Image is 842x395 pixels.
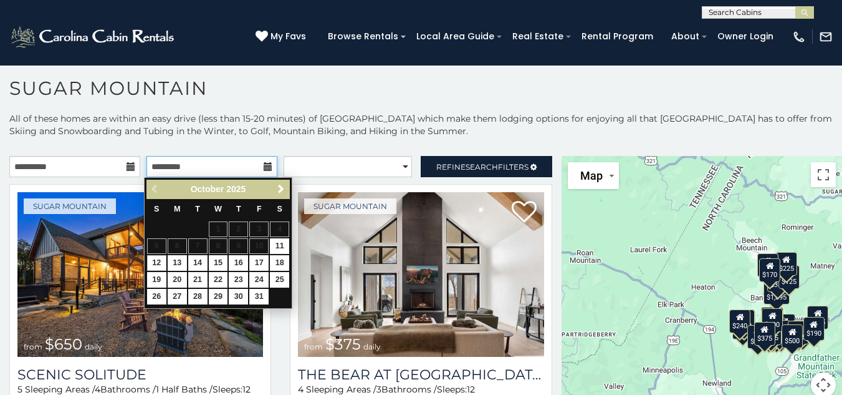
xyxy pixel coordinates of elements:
[229,255,248,271] a: 16
[17,366,263,383] a: Scenic Solitude
[168,289,187,305] a: 27
[249,272,269,288] a: 24
[819,30,833,44] img: mail-regular-white.png
[273,182,289,197] a: Next
[17,192,263,357] a: Scenic Solitude from $650 daily
[191,184,224,194] span: October
[298,366,543,383] h3: The Bear At Sugar Mountain
[229,272,248,288] a: 23
[17,384,22,395] span: 5
[147,272,166,288] a: 19
[24,198,116,214] a: Sugar Mountain
[209,255,228,271] a: 15
[376,384,381,395] span: 3
[188,255,208,271] a: 14
[757,253,778,277] div: $240
[195,205,200,213] span: Tuesday
[188,289,208,305] a: 28
[298,192,543,357] img: The Bear At Sugar Mountain
[168,255,187,271] a: 13
[24,342,42,351] span: from
[421,156,552,177] a: RefineSearchFilters
[762,307,783,331] div: $265
[17,192,263,357] img: Scenic Solitude
[436,162,529,172] span: Refine Filters
[236,205,241,213] span: Thursday
[778,265,800,289] div: $125
[209,272,228,288] a: 22
[788,321,809,344] div: $195
[568,162,619,189] button: Change map style
[763,281,790,305] div: $1,095
[9,24,178,49] img: White-1-2.png
[767,268,788,291] div: $350
[792,30,806,44] img: phone-regular-white.png
[762,308,783,331] div: $300
[774,314,795,338] div: $200
[270,30,306,43] span: My Favs
[147,289,166,305] a: 26
[270,238,289,254] a: 11
[761,307,782,331] div: $190
[792,320,813,344] div: $345
[85,342,102,351] span: daily
[363,342,381,351] span: daily
[95,384,100,395] span: 4
[782,324,803,348] div: $500
[270,255,289,271] a: 18
[168,272,187,288] a: 20
[732,315,753,339] div: $355
[226,184,246,194] span: 2025
[754,321,775,345] div: $375
[214,205,222,213] span: Wednesday
[711,27,780,46] a: Owner Login
[512,200,537,226] a: Add to favorites
[270,272,289,288] a: 25
[277,205,282,213] span: Saturday
[759,258,780,281] div: $170
[249,289,269,305] a: 31
[506,27,570,46] a: Real Estate
[304,342,323,351] span: from
[276,184,286,194] span: Next
[807,306,828,329] div: $155
[811,162,836,187] button: Toggle fullscreen view
[803,316,825,340] div: $190
[758,322,780,346] div: $155
[467,384,475,395] span: 12
[776,252,797,276] div: $225
[322,27,404,46] a: Browse Rentals
[410,27,500,46] a: Local Area Guide
[304,198,396,214] a: Sugar Mountain
[188,272,208,288] a: 21
[242,384,251,395] span: 12
[147,255,166,271] a: 12
[325,335,361,353] span: $375
[229,289,248,305] a: 30
[466,162,498,172] span: Search
[729,309,750,333] div: $240
[156,384,213,395] span: 1 Half Baths /
[665,27,706,46] a: About
[209,289,228,305] a: 29
[257,205,262,213] span: Friday
[249,255,269,271] a: 17
[298,192,543,357] a: The Bear At Sugar Mountain from $375 daily
[298,384,304,395] span: 4
[298,366,543,383] a: The Bear At [GEOGRAPHIC_DATA]
[747,324,768,348] div: $650
[575,27,659,46] a: Rental Program
[154,205,159,213] span: Sunday
[256,30,309,44] a: My Favs
[580,169,603,182] span: Map
[45,335,82,353] span: $650
[766,323,787,346] div: $350
[174,205,181,213] span: Monday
